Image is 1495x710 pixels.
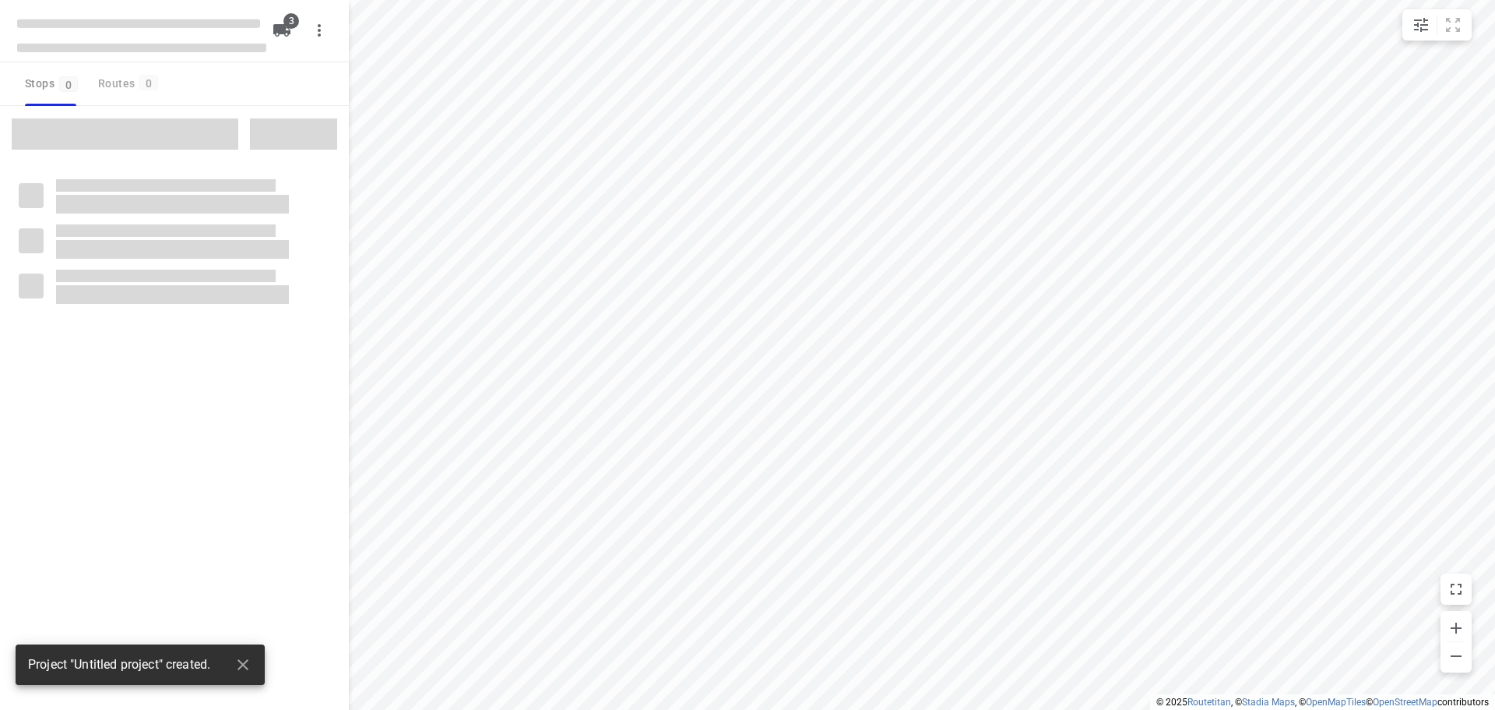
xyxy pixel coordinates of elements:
[1187,697,1231,708] a: Routetitan
[1402,9,1472,41] div: small contained button group
[1405,9,1437,41] button: Map settings
[1242,697,1295,708] a: Stadia Maps
[1306,697,1366,708] a: OpenMapTiles
[1373,697,1437,708] a: OpenStreetMap
[1156,697,1489,708] li: © 2025 , © , © © contributors
[28,656,210,674] span: Project "Untitled project" created.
